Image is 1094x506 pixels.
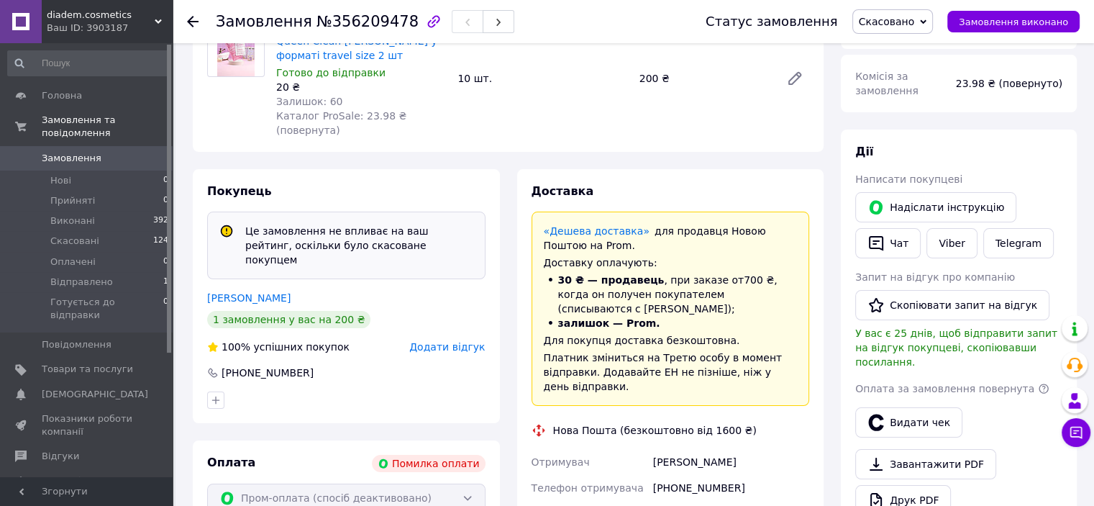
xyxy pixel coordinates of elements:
div: 200 ₴ [634,68,775,89]
span: Товари та послуги [42,363,133,376]
span: Покупці [42,474,81,487]
span: Залишок: 60 [276,96,342,107]
span: Каталог ProSale: 23.98 ₴ (повернута) [276,110,406,136]
div: Платник зміниться на Третю особу в момент відправки. Додавайте ЕН не пізніше, ніж у день відправки. [544,351,798,394]
span: Скасовано [859,16,915,27]
span: 23.98 ₴ (повернуто) [956,78,1062,89]
div: 10 шт. [452,68,633,89]
span: Додати відгук [409,341,485,353]
span: Відгуки [42,450,79,463]
span: Покупець [207,184,272,198]
div: Повернутися назад [187,14,199,29]
span: Виконані [50,214,95,227]
span: Телефон отримувача [532,482,644,494]
a: «Дешева доставка» [544,225,649,237]
span: Оплачені [50,256,96,268]
a: Завантажити PDF [855,449,996,479]
a: Серветки для інтимної гігієни Queen Clean [PERSON_NAME] у форматі travel size 2 шт [276,21,437,61]
div: Для покупця доставка безкоштовна. [544,333,798,348]
span: Написати покупцеві [855,173,962,185]
span: 0 [163,194,168,207]
span: Замовлення [42,152,101,165]
span: 100% [222,341,250,353]
button: Чат [855,228,921,258]
span: Показники роботи компанії [42,412,133,438]
a: [PERSON_NAME] [207,292,291,304]
div: [PHONE_NUMBER] [220,366,315,380]
span: Нові [50,174,71,187]
div: [PERSON_NAME] [650,449,812,475]
span: №356209478 [316,13,419,30]
span: Скасовані [50,235,99,248]
span: 0 [163,256,168,268]
button: Чат з покупцем [1062,418,1090,447]
button: Надіслати інструкцію [855,192,1016,222]
div: Помилка оплати [372,455,486,472]
div: Доставку оплачують: [544,256,798,270]
span: [DEMOGRAPHIC_DATA] [42,388,148,401]
span: Готово до відправки [276,67,386,78]
span: 0 [163,296,168,322]
span: 0 [163,174,168,187]
span: залишок — Prom. [558,317,660,329]
li: , при заказе от 700 ₴ , когда он получен покупателем (списываются с [PERSON_NAME]); [544,273,798,316]
span: Готується до відправки [50,296,163,322]
a: Редагувати [780,64,809,93]
a: Telegram [983,228,1054,258]
span: 30 ₴ — продавець [558,274,665,286]
a: Viber [926,228,977,258]
div: Статус замовлення [706,14,838,29]
span: У вас є 25 днів, щоб відправити запит на відгук покупцеві, скопіювавши посилання. [855,327,1057,368]
span: Відправлено [50,276,113,289]
input: Пошук [7,50,170,76]
span: 392 [153,214,168,227]
span: Замовлення та повідомлення [42,114,173,140]
span: Оплата [207,456,255,469]
div: Це замовлення не впливає на ваш рейтинг, оскільки було скасоване покупцем [240,224,479,267]
span: Доставка [532,184,594,198]
div: Ваш ID: 3903187 [47,22,173,35]
div: для продавця Новою Поштою на Prom. [544,224,798,253]
span: Запит на відгук про компанію [855,271,1015,283]
span: diadem.cosmetics [47,9,155,22]
button: Скопіювати запит на відгук [855,290,1049,320]
div: успішних покупок [207,340,350,354]
span: 124 [153,235,168,248]
span: Дії [855,145,873,158]
div: Нова Пошта (безкоштовно від 1600 ₴) [550,423,760,438]
span: Оплата за замовлення повернута [855,383,1034,394]
span: Комісія за замовлення [855,71,918,96]
span: Замовлення [216,13,312,30]
span: Замовлення виконано [959,17,1068,27]
div: 20 ₴ [276,80,446,94]
button: Замовлення виконано [947,11,1080,32]
span: 1 [163,276,168,289]
div: 1 замовлення у вас на 200 ₴ [207,311,370,328]
img: Серветки для інтимної гігієни Queen Clean Mary Babe у форматі travel size 2 шт [217,20,255,76]
span: Повідомлення [42,338,111,351]
span: Отримувач [532,456,590,468]
span: Прийняті [50,194,95,207]
div: [PHONE_NUMBER] [650,475,812,501]
button: Видати чек [855,407,962,438]
span: Головна [42,89,82,102]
